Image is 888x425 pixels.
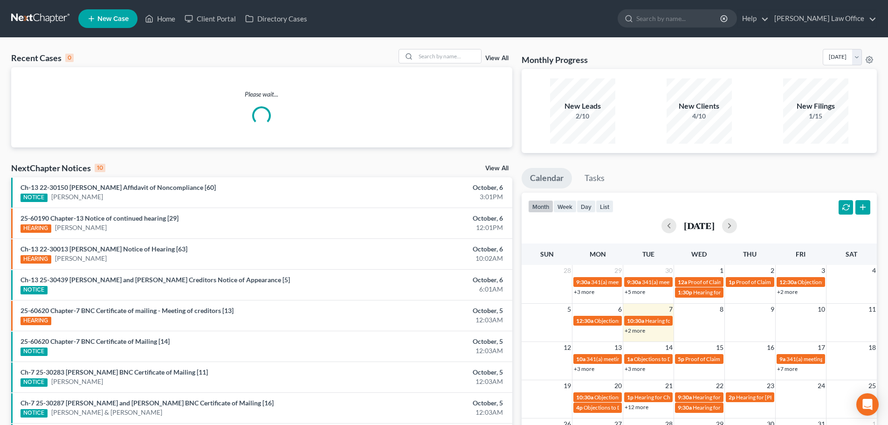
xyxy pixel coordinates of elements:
[21,276,290,284] a: Ch-13 25-30439 [PERSON_NAME] and [PERSON_NAME] Creditors Notice of Appearance [5]
[867,342,877,353] span: 18
[65,54,74,62] div: 0
[348,346,503,355] div: 12:03AM
[664,380,674,391] span: 21
[51,377,103,386] a: [PERSON_NAME]
[348,377,503,386] div: 12:03AM
[576,394,593,401] span: 10:30a
[348,192,503,202] div: 3:01PM
[577,200,596,213] button: day
[348,223,503,232] div: 12:01PM
[348,254,503,263] div: 10:02AM
[719,265,724,276] span: 1
[21,183,216,191] a: Ch-13 22-30150 [PERSON_NAME] Affidavit of Noncompliance [60]
[416,49,481,63] input: Search by name...
[613,342,623,353] span: 13
[667,111,732,121] div: 4/10
[348,398,503,408] div: October, 5
[817,304,826,315] span: 10
[678,279,687,286] span: 12a
[55,223,107,232] a: [PERSON_NAME]
[97,15,129,22] span: New Case
[348,214,503,223] div: October, 6
[770,10,876,27] a: [PERSON_NAME] Law Office
[770,265,775,276] span: 2
[21,286,48,294] div: NOTICE
[21,409,48,418] div: NOTICE
[613,380,623,391] span: 20
[627,279,641,286] span: 9:30a
[642,250,654,258] span: Tue
[550,111,615,121] div: 2/10
[576,168,613,188] a: Tasks
[563,380,572,391] span: 19
[21,399,274,407] a: Ch-7 25-30287 [PERSON_NAME] and [PERSON_NAME] BNC Certificate of Mailing [16]
[664,265,674,276] span: 30
[625,327,645,334] a: +2 more
[576,355,585,362] span: 10a
[594,317,742,324] span: Objections to Discharge Due (PFMC-7) for [PERSON_NAME]
[685,355,831,362] span: Proof of Claim Deadline - Government for [PERSON_NAME]
[485,165,509,172] a: View All
[664,342,674,353] span: 14
[348,306,503,315] div: October, 5
[528,200,553,213] button: month
[21,307,234,314] a: 25-60620 Chapter-7 BNC Certificate of mailing - Meeting of creditors [13]
[715,380,724,391] span: 22
[594,394,742,401] span: Objections to Discharge Due (PFMC-7) for [PERSON_NAME]
[613,265,623,276] span: 29
[627,317,644,324] span: 10:30a
[693,394,815,401] span: Hearing for [PERSON_NAME] & [PERSON_NAME]
[783,101,848,111] div: New Filings
[522,168,572,188] a: Calendar
[563,342,572,353] span: 12
[21,245,187,253] a: Ch-13 22-30013 [PERSON_NAME] Notice of Hearing [63]
[584,404,792,411] span: Objections to Discharge Due (PFMC-7) for [PERSON_NAME][DEMOGRAPHIC_DATA]
[574,365,594,372] a: +3 more
[95,164,105,172] div: 10
[241,10,312,27] a: Directory Cases
[817,342,826,353] span: 17
[777,365,798,372] a: +7 more
[596,200,613,213] button: list
[21,194,48,202] div: NOTICE
[634,394,704,401] span: Hearing for Cheyenne Czech
[553,200,577,213] button: week
[11,52,74,63] div: Recent Cases
[684,221,715,230] h2: [DATE]
[348,285,503,294] div: 6:01AM
[21,337,170,345] a: 25-60620 Chapter-7 BNC Certificate of Mailing [14]
[576,317,593,324] span: 12:30a
[522,54,588,65] h3: Monthly Progress
[678,289,692,296] span: 1:30p
[550,101,615,111] div: New Leads
[21,368,208,376] a: Ch-7 25-30283 [PERSON_NAME] BNC Certificate of Mailing [11]
[867,380,877,391] span: 25
[779,279,797,286] span: 12:30a
[693,289,766,296] span: Hearing for [PERSON_NAME]
[783,111,848,121] div: 1/15
[576,404,583,411] span: 4p
[348,244,503,254] div: October, 6
[348,315,503,325] div: 12:03AM
[820,265,826,276] span: 3
[645,317,718,324] span: Hearing for [PERSON_NAME]
[668,304,674,315] span: 7
[576,279,590,286] span: 9:30a
[766,380,775,391] span: 23
[348,408,503,417] div: 12:03AM
[563,265,572,276] span: 28
[574,288,594,295] a: +3 more
[11,162,105,174] div: NextChapter Notices
[777,288,798,295] a: +2 more
[348,183,503,192] div: October, 6
[736,279,873,286] span: Proof of Claim Deadline - Standard for [PERSON_NAME]
[590,250,606,258] span: Mon
[871,265,877,276] span: 4
[21,317,51,325] div: HEARING
[625,404,648,411] a: +12 more
[21,348,48,356] div: NOTICE
[11,90,512,99] p: Please wait...
[867,304,877,315] span: 11
[729,394,735,401] span: 2p
[667,101,732,111] div: New Clients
